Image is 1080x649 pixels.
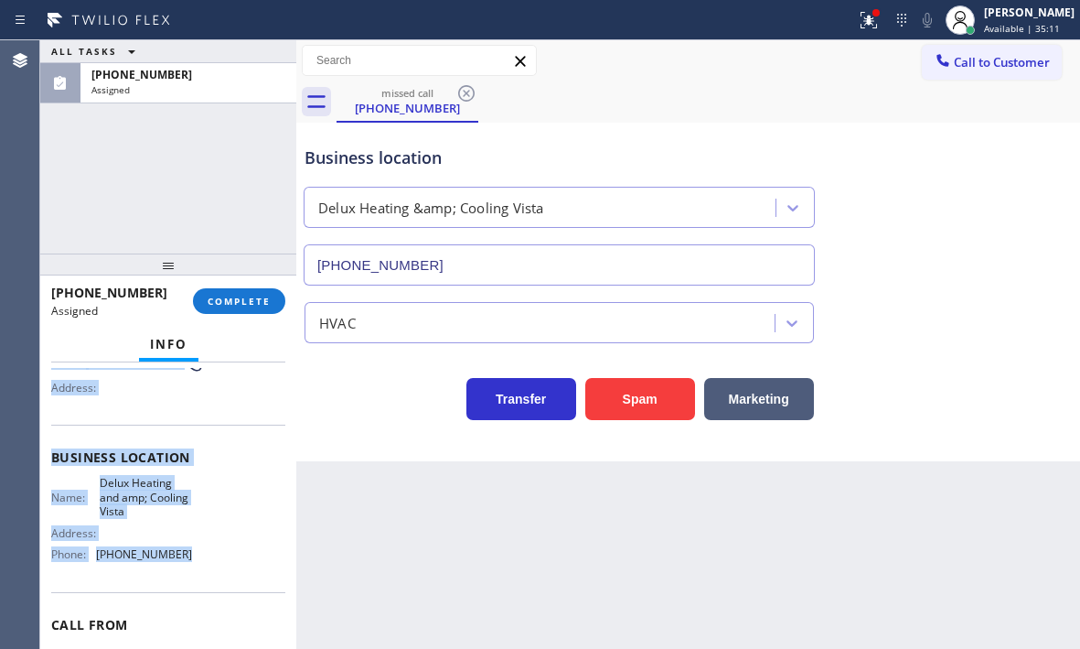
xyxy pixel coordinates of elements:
[51,45,117,58] span: ALL TASKS
[86,355,182,369] span: [PHONE_NUMBER]
[96,547,192,561] span: [PHONE_NUMBER]
[984,22,1060,35] span: Available | 35:11
[139,327,198,362] button: Info
[338,81,476,121] div: (760) 330-8408
[51,547,96,561] span: Phone:
[304,244,815,286] input: Phone Number
[984,5,1075,20] div: [PERSON_NAME]
[91,83,130,96] span: Assigned
[208,295,271,308] span: COMPLETE
[51,449,285,466] span: Business location
[914,7,940,33] button: Mute
[51,381,100,395] span: Address:
[466,378,576,420] button: Transfer
[338,86,476,100] div: missed call
[193,288,285,314] button: COMPLETE
[51,355,86,369] span: Phone:
[585,378,695,420] button: Spam
[51,303,98,319] span: Assigned
[51,526,100,540] span: Address:
[704,378,814,420] button: Marketing
[100,476,191,518] span: Delux Heating and amp; Cooling Vista
[40,40,154,62] button: ALL TASKS
[319,312,356,333] div: HVAC
[954,54,1050,70] span: Call to Customer
[91,67,192,82] span: [PHONE_NUMBER]
[51,491,100,504] span: Name:
[318,198,544,219] div: Delux Heating &amp; Cooling Vista
[150,336,187,352] span: Info
[303,46,536,75] input: Search
[51,616,285,633] span: Call From
[922,45,1062,80] button: Call to Customer
[338,100,476,116] div: [PHONE_NUMBER]
[51,284,167,301] span: [PHONE_NUMBER]
[305,146,814,170] div: Business location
